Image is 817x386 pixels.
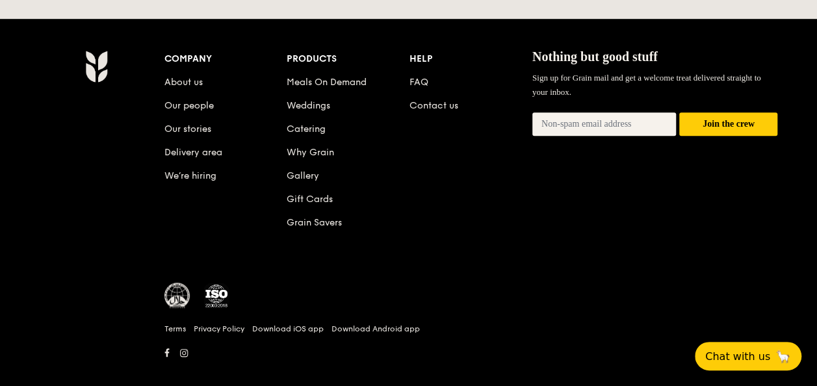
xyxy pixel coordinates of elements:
[85,50,108,83] img: AYc88T3wAAAABJRU5ErkJggg==
[775,349,791,364] span: 🦙
[409,77,428,88] a: FAQ
[287,100,330,111] a: Weddings
[331,324,420,334] a: Download Android app
[164,283,190,309] img: MUIS Halal Certified
[194,324,244,334] a: Privacy Policy
[409,100,458,111] a: Contact us
[164,100,214,111] a: Our people
[287,194,333,205] a: Gift Cards
[287,217,342,228] a: Grain Savers
[287,123,326,135] a: Catering
[409,50,532,68] div: Help
[532,112,677,136] input: Non-spam email address
[695,342,801,370] button: Chat with us🦙
[532,49,658,64] span: Nothing but good stuff
[679,112,777,136] button: Join the crew
[287,170,319,181] a: Gallery
[287,147,334,158] a: Why Grain
[34,362,783,372] h6: Revision
[164,77,203,88] a: About us
[287,77,367,88] a: Meals On Demand
[164,50,287,68] div: Company
[252,324,324,334] a: Download iOS app
[705,350,770,363] span: Chat with us
[164,147,222,158] a: Delivery area
[164,123,211,135] a: Our stories
[164,324,186,334] a: Terms
[203,283,229,309] img: ISO Certified
[532,73,761,97] span: Sign up for Grain mail and get a welcome treat delivered straight to your inbox.
[164,170,216,181] a: We’re hiring
[287,50,409,68] div: Products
